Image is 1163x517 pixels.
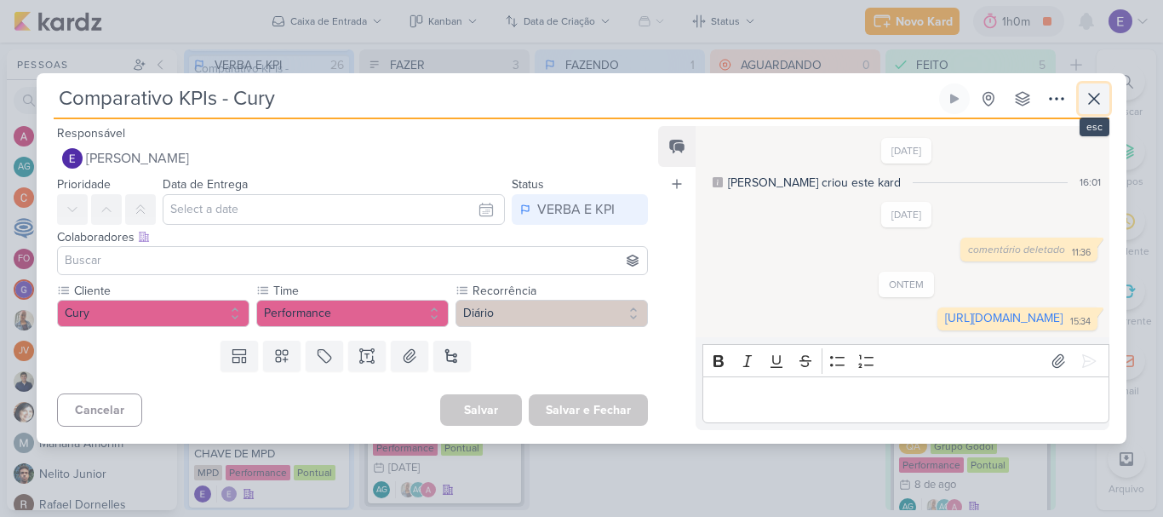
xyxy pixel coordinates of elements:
div: Colaboradores [57,228,648,246]
div: 11:36 [1072,246,1091,260]
div: Editor editing area: main [702,376,1109,423]
button: Cury [57,300,249,327]
a: [URL][DOMAIN_NAME] [945,311,1063,325]
span: comentário deletado [968,244,1065,256]
div: [PERSON_NAME] criou este kard [728,174,901,192]
span: [PERSON_NAME] [86,148,189,169]
div: 15:34 [1070,315,1091,329]
div: Editor toolbar [702,344,1109,377]
label: Data de Entrega [163,177,248,192]
label: Cliente [72,282,249,300]
input: Kard Sem Título [54,83,936,114]
label: Time [272,282,449,300]
button: Cancelar [57,393,142,427]
label: Recorrência [471,282,648,300]
img: Eduardo Quaresma [62,148,83,169]
input: Buscar [61,250,644,271]
div: esc [1080,118,1109,136]
button: Diário [455,300,648,327]
label: Prioridade [57,177,111,192]
div: VERBA E KPI [537,199,615,220]
button: VERBA E KPI [512,194,648,225]
input: Select a date [163,194,505,225]
label: Status [512,177,544,192]
div: 16:01 [1080,175,1101,190]
button: [PERSON_NAME] [57,143,648,174]
label: Responsável [57,126,125,141]
div: Ligar relógio [948,92,961,106]
button: Performance [256,300,449,327]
